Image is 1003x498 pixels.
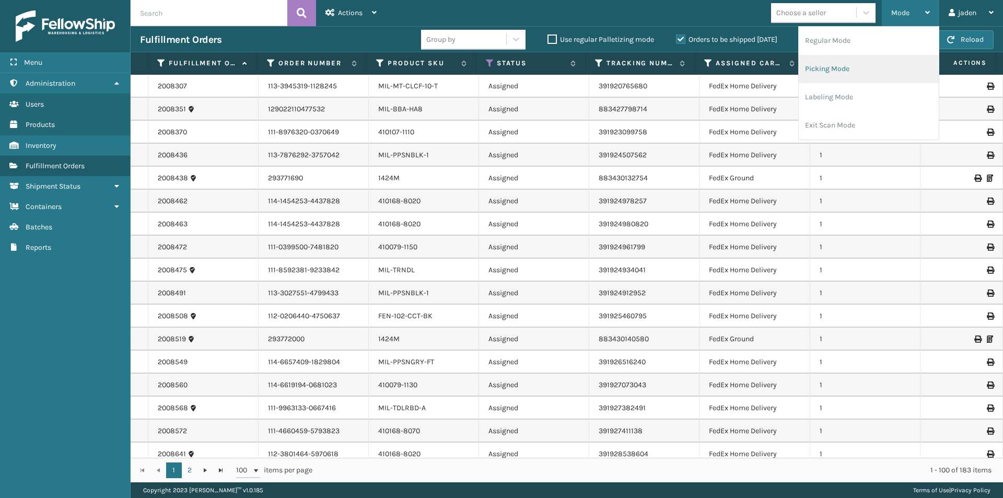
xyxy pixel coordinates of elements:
[479,420,589,443] td: Assigned
[599,173,648,182] a: 883430132754
[974,175,981,182] i: Print Label
[158,127,187,137] a: 2008370
[158,357,188,367] a: 2008549
[166,462,182,478] a: 1
[158,334,186,344] a: 2008519
[378,311,433,320] a: FEN-102-CCT-BK
[599,449,648,458] a: 391928538604
[699,167,810,190] td: FedEx Ground
[799,27,939,55] li: Regular Mode
[987,83,993,90] i: Print Label
[479,121,589,144] td: Assigned
[607,59,674,68] label: Tracking Number
[599,196,647,205] a: 391924978257
[388,59,456,68] label: Product SKU
[259,144,369,167] td: 113-7876292-3757042
[810,397,920,420] td: 1
[236,465,252,476] span: 100
[810,259,920,282] td: 1
[716,59,784,68] label: Assigned Carrier Service
[599,82,647,90] a: 391920765680
[236,462,312,478] span: items per page
[259,351,369,374] td: 114-6657409-1829804
[479,167,589,190] td: Assigned
[26,202,62,211] span: Containers
[378,403,426,412] a: MIL-TDLRBD-A
[259,98,369,121] td: 129022110477532
[974,335,981,343] i: Print Label
[987,312,993,320] i: Print Label
[26,100,44,109] span: Users
[699,443,810,466] td: FedEx Home Delivery
[699,259,810,282] td: FedEx Home Delivery
[987,450,993,458] i: Print Label
[891,8,909,17] span: Mode
[259,305,369,328] td: 112-0206440-4750637
[338,8,363,17] span: Actions
[951,487,990,494] a: Privacy Policy
[987,335,993,343] i: Print Packing Slip
[987,129,993,136] i: Print Label
[987,198,993,205] i: Print Label
[26,79,75,88] span: Administration
[378,265,415,274] a: MIL-TRNDL
[699,328,810,351] td: FedEx Ground
[217,466,225,474] span: Go to the last page
[259,167,369,190] td: 293771690
[26,141,56,150] span: Inventory
[799,83,939,111] li: Labeling Mode
[987,427,993,435] i: Print Label
[810,328,920,351] td: 1
[599,219,648,228] a: 391924980820
[479,236,589,259] td: Assigned
[810,374,920,397] td: 1
[479,374,589,397] td: Assigned
[378,82,438,90] a: MIL-MT-CLCF-10-T
[259,121,369,144] td: 111-8976320-0370649
[158,196,188,206] a: 2008462
[810,305,920,328] td: 1
[917,54,993,72] span: Actions
[158,449,186,459] a: 2008641
[599,380,646,389] a: 391927073043
[182,462,197,478] a: 2
[599,288,646,297] a: 391924912952
[913,482,990,498] div: |
[213,462,229,478] a: Go to the last page
[810,190,920,213] td: 1
[699,282,810,305] td: FedEx Home Delivery
[158,219,188,229] a: 2008463
[799,55,939,83] li: Picking Mode
[776,7,826,18] div: Choose a seller
[158,288,186,298] a: 2008491
[699,75,810,98] td: FedEx Home Delivery
[987,289,993,297] i: Print Label
[987,175,993,182] i: Print Packing Slip
[699,351,810,374] td: FedEx Home Delivery
[158,403,188,413] a: 2008568
[479,351,589,374] td: Assigned
[259,75,369,98] td: 113-3945319-1128245
[699,374,810,397] td: FedEx Home Delivery
[810,282,920,305] td: 1
[699,420,810,443] td: FedEx Home Delivery
[378,449,421,458] a: 410168-8020
[426,34,456,45] div: Group by
[259,282,369,305] td: 113-3027551-4799433
[699,213,810,236] td: FedEx Home Delivery
[24,58,42,67] span: Menu
[676,35,777,44] label: Orders to be shipped [DATE]
[26,182,80,191] span: Shipment Status
[479,305,589,328] td: Assigned
[479,144,589,167] td: Assigned
[259,190,369,213] td: 114-1454253-4437828
[158,81,187,91] a: 2008307
[599,105,647,113] a: 883427798714
[143,482,263,498] p: Copyright 2023 [PERSON_NAME]™ v 1.0.185
[378,173,400,182] a: 1424M
[599,403,646,412] a: 391927382491
[16,10,115,42] img: logo
[378,242,417,251] a: 410079-1150
[378,150,429,159] a: MIL-PPSNBLK-1
[158,265,187,275] a: 2008475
